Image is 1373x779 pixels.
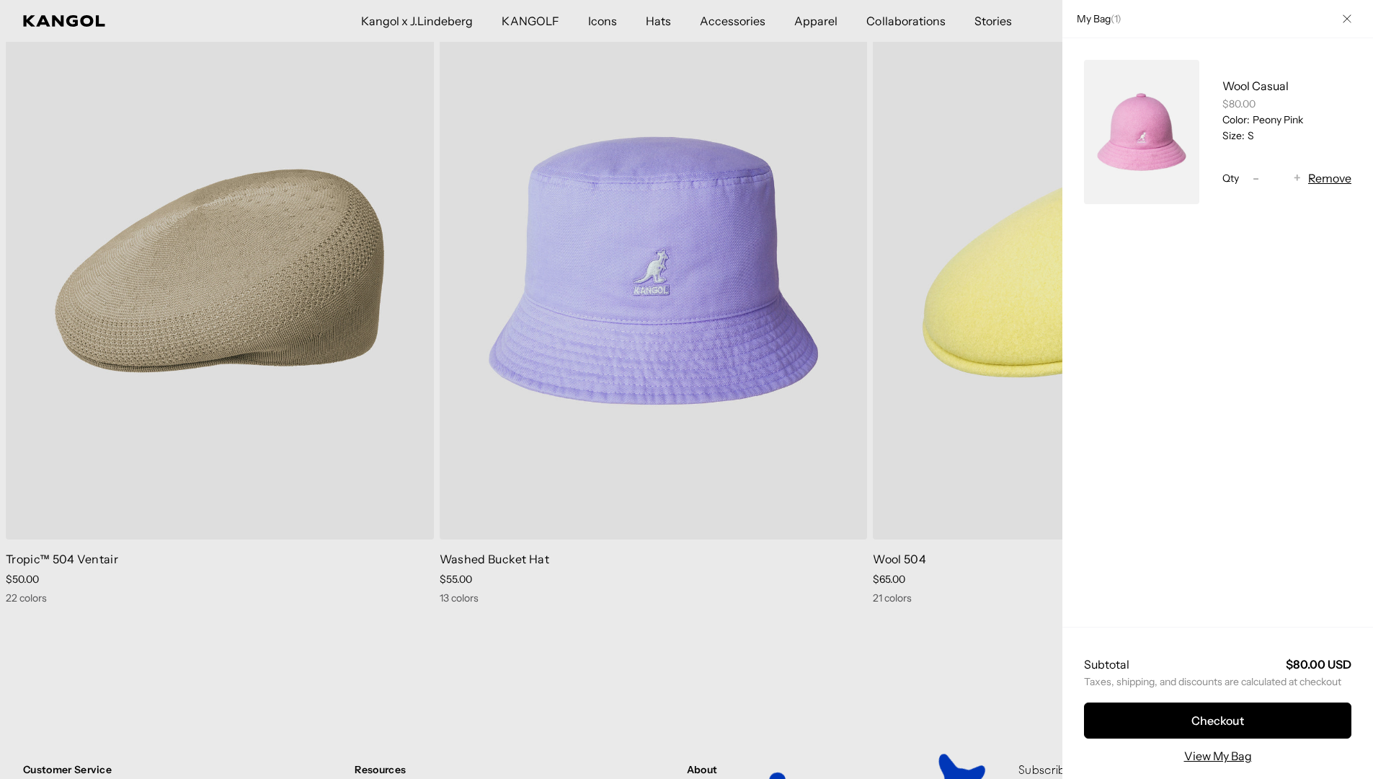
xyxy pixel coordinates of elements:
button: - [1245,170,1266,187]
h2: Subtotal [1084,656,1129,672]
button: Checkout [1084,703,1351,739]
a: View My Bag [1184,747,1252,765]
button: Remove Wool Casual - Peony Pink / S [1308,170,1351,187]
span: ( ) [1111,12,1121,25]
span: 1 [1114,12,1117,25]
h2: My Bag [1070,12,1121,25]
dt: Color: [1222,113,1250,126]
input: Quantity for Wool Casual [1266,170,1287,187]
dd: S [1245,129,1254,142]
dd: Peony Pink [1250,113,1303,126]
span: Add to bag [1071,427,1138,446]
button: + [1287,170,1308,187]
dt: Size: [1222,129,1245,142]
span: + [1294,169,1301,188]
span: - [1253,169,1259,188]
span: Qty [1222,172,1239,185]
div: $80.00 [1222,97,1351,110]
small: Taxes, shipping, and discounts are calculated at checkout [1084,675,1351,688]
strong: $80.00 USD [1286,657,1351,672]
a: Wool Casual [1222,79,1289,93]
